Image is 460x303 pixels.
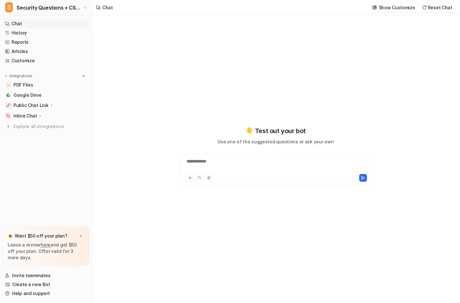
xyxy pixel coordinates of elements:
img: Public Chat Link [6,103,10,107]
a: Invite teammates [3,271,89,280]
p: Use one of the suggested questions or ask your own [218,138,334,145]
a: Customize [3,56,89,65]
img: reset [422,5,427,10]
a: Articles [3,47,89,56]
p: Show Customize [379,4,415,11]
a: Create a new Bot [3,280,89,289]
img: x [79,234,83,238]
a: Explore all integrations [3,122,89,131]
p: 👇 Test out your bot [246,126,306,136]
p: Want $50 off your plan? [15,233,67,239]
button: Reset Chat [420,3,455,12]
img: expand menu [4,74,8,78]
p: Public Chat Link [13,102,49,109]
img: PDF Files [6,83,10,87]
span: S [5,2,13,12]
span: Security Questions + CSA for eesel [17,3,82,12]
button: Integrations [3,73,34,79]
button: Show Customize [370,3,418,12]
a: Help and support [3,289,89,298]
img: Inline Chat [6,114,10,118]
p: Leave a review and get $50 off your plan. Offer valid for 3 more days. [8,242,84,261]
a: History [3,28,89,37]
div: Chat [102,4,113,11]
a: Reports [3,38,89,47]
span: PDF Files [13,82,33,88]
img: explore all integrations [5,123,12,130]
a: Google DriveGoogle Drive [3,91,89,100]
img: star [8,233,13,239]
img: menu_add.svg [81,74,86,78]
a: here [41,242,51,247]
img: customize [372,5,377,10]
span: Explore all integrations [13,121,87,132]
a: PDF FilesPDF Files [3,80,89,89]
span: Google Drive [13,92,42,98]
img: Google Drive [6,93,10,97]
p: Integrations [10,73,32,79]
a: Chat [3,19,89,28]
p: Inline Chat [13,113,37,119]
